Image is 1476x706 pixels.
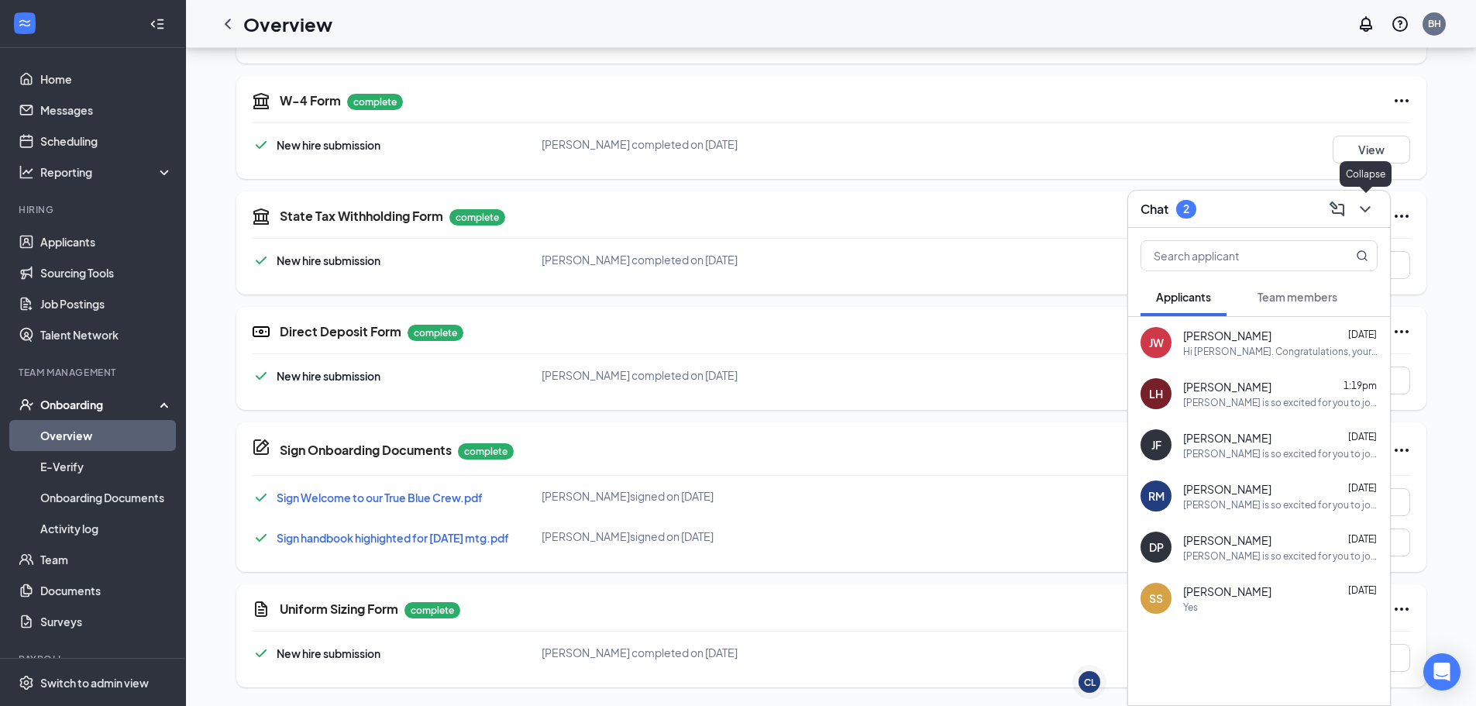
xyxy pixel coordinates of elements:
a: Home [40,64,173,95]
div: Collapse [1340,161,1392,187]
span: Team members [1258,290,1337,304]
svg: ComposeMessage [1328,200,1347,219]
svg: Checkmark [252,251,270,270]
a: Onboarding Documents [40,482,173,513]
span: [PERSON_NAME] [1183,328,1271,343]
div: Open Intercom Messenger [1423,653,1461,691]
div: Hi [PERSON_NAME]. Congratulations, your meeting with [PERSON_NAME] for Crew Member-Part Time at N... [1183,345,1378,358]
svg: ChevronLeft [218,15,237,33]
div: [PERSON_NAME] is so excited for you to join our team! Do you know anyone else who might be intere... [1183,447,1378,460]
a: Surveys [40,606,173,637]
div: CL [1084,676,1096,689]
span: [PERSON_NAME] completed on [DATE] [542,253,738,267]
a: Activity log [40,513,173,544]
div: [PERSON_NAME] signed on [DATE] [542,529,928,544]
svg: CompanyDocumentIcon [252,438,270,456]
svg: Ellipses [1392,207,1411,226]
h5: State Tax Withholding Form [280,208,443,225]
div: LH [1149,386,1163,401]
span: [PERSON_NAME] [1183,379,1271,394]
div: Payroll [19,653,170,666]
svg: Collapse [150,16,165,32]
svg: CustomFormIcon [252,600,270,618]
p: complete [408,325,463,341]
a: Documents [40,575,173,606]
svg: UserCheck [19,397,34,412]
div: Team Management [19,366,170,379]
span: [PERSON_NAME] [1183,481,1271,497]
p: complete [449,209,505,226]
div: [PERSON_NAME] is so excited for you to join our team! Do you know anyone else who might be intere... [1183,396,1378,409]
div: RM [1148,488,1165,504]
svg: Checkmark [252,488,270,507]
div: [PERSON_NAME] is so excited for you to join our team! Do you know anyone else who might be intere... [1183,549,1378,563]
a: Overview [40,420,173,451]
div: SS [1149,591,1163,606]
span: Applicants [1156,290,1211,304]
svg: Checkmark [252,529,270,547]
a: Talent Network [40,319,173,350]
div: Hiring [19,203,170,216]
h5: Sign Onboarding Documents [280,442,452,459]
svg: Ellipses [1392,441,1411,460]
span: 1:19pm [1344,380,1377,391]
p: complete [347,94,403,110]
button: ComposeMessage [1325,197,1350,222]
h5: W-4 Form [280,92,341,109]
svg: DirectDepositIcon [252,322,270,341]
p: complete [458,443,514,460]
div: Yes [1183,601,1198,614]
svg: Checkmark [252,644,270,663]
div: DP [1149,539,1164,555]
span: [DATE] [1348,533,1377,545]
div: Reporting [40,164,174,180]
a: Team [40,544,173,575]
svg: TaxGovernmentIcon [252,207,270,226]
svg: WorkstreamLogo [17,15,33,31]
a: E-Verify [40,451,173,482]
span: New hire submission [277,646,380,660]
span: [PERSON_NAME] [1183,584,1271,599]
button: ChevronDown [1353,197,1378,222]
span: [DATE] [1348,584,1377,596]
svg: Ellipses [1392,600,1411,618]
span: [DATE] [1348,482,1377,494]
a: Scheduling [40,126,173,157]
span: New hire submission [277,253,380,267]
div: 2 [1183,202,1189,215]
a: Messages [40,95,173,126]
h3: Chat [1141,201,1168,218]
svg: Analysis [19,164,34,180]
a: Applicants [40,226,173,257]
span: New hire submission [277,138,380,152]
p: complete [404,602,460,618]
a: Sign handbook highighted for [DATE] mtg.pdf [277,531,509,545]
svg: Ellipses [1392,322,1411,341]
svg: Checkmark [252,136,270,154]
h5: Direct Deposit Form [280,323,401,340]
a: Sourcing Tools [40,257,173,288]
svg: TaxGovernmentIcon [252,91,270,110]
div: [PERSON_NAME] is so excited for you to join our team! Do you know anyone else who might be intere... [1183,498,1378,511]
input: Search applicant [1141,241,1325,270]
h1: Overview [243,11,332,37]
svg: MagnifyingGlass [1356,250,1368,262]
h5: Uniform Sizing Form [280,601,398,618]
span: [PERSON_NAME] [1183,532,1271,548]
svg: QuestionInfo [1391,15,1409,33]
a: Sign Welcome to our True Blue Crew.pdf [277,491,483,505]
svg: ChevronDown [1356,200,1375,219]
div: Onboarding [40,397,160,412]
svg: Ellipses [1392,91,1411,110]
a: Job Postings [40,288,173,319]
span: [PERSON_NAME] completed on [DATE] [542,137,738,151]
svg: Notifications [1357,15,1375,33]
span: [DATE] [1348,329,1377,340]
div: BH [1428,17,1441,30]
span: [PERSON_NAME] completed on [DATE] [542,368,738,382]
div: JF [1151,437,1161,453]
svg: Settings [19,675,34,691]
